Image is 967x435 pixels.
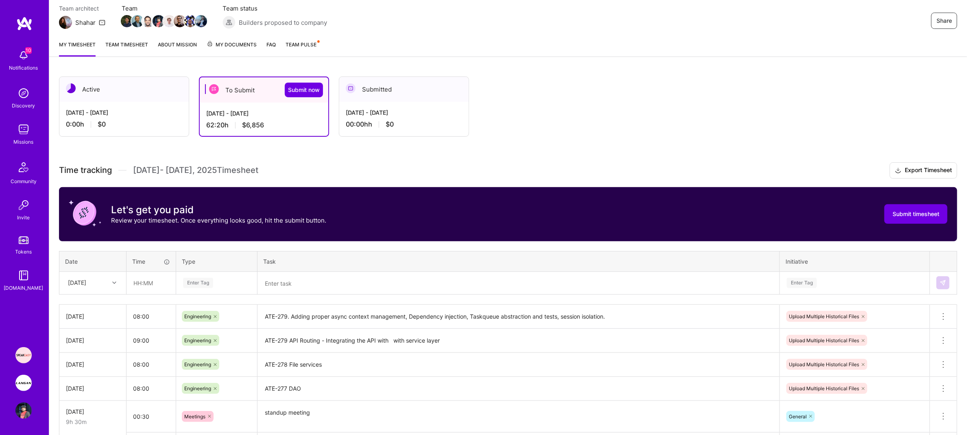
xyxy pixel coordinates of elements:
[127,378,176,399] input: HH:MM
[184,337,211,343] span: Engineering
[258,354,779,376] textarea: ATE-278 File services
[11,177,37,186] div: Community
[258,306,779,328] textarea: ATE-279. Adding proper async context management, Dependency injection, Taskqueue abstraction and ...
[258,378,779,400] textarea: ATE-277 DAO
[346,120,462,129] div: 00:00h h
[286,42,317,48] span: Team Pulse
[68,279,86,287] div: [DATE]
[346,108,462,117] div: [DATE] - [DATE]
[13,375,34,391] a: Langan: AI-Copilot for Environmental Site Assessment
[143,14,153,28] a: Team Member Avatar
[59,251,127,271] th: Date
[17,213,30,222] div: Invite
[175,14,185,28] a: Team Member Avatar
[787,277,817,289] div: Enter Tag
[163,15,175,27] img: Team Member Avatar
[185,14,196,28] a: Team Member Avatar
[15,247,32,256] div: Tokens
[14,138,34,146] div: Missions
[112,281,116,285] i: icon Chevron
[127,406,176,427] input: HH:MM
[153,14,164,28] a: Team Member Avatar
[111,216,326,225] p: Review your timesheet. Once everything looks good, hit the submit button.
[789,337,859,343] span: Upload Multiple Historical Files
[142,15,154,27] img: Team Member Avatar
[258,330,779,352] textarea: ATE-279 API Routing - Integrating the API with with service layer
[184,385,211,391] span: Engineering
[15,85,32,101] img: discovery
[105,40,148,57] a: Team timesheet
[242,121,264,129] span: $6,856
[164,14,175,28] a: Team Member Avatar
[174,15,186,27] img: Team Member Avatar
[789,313,859,319] span: Upload Multiple Historical Files
[153,15,165,27] img: Team Member Avatar
[15,121,32,138] img: teamwork
[184,313,211,319] span: Engineering
[15,47,32,63] img: bell
[15,267,32,284] img: guide book
[121,15,133,27] img: Team Member Avatar
[122,4,206,13] span: Team
[127,330,176,351] input: HH:MM
[59,16,72,29] img: Team Architect
[184,413,205,420] span: Meetings
[12,101,35,110] div: Discovery
[158,40,197,57] a: About Mission
[285,83,323,97] button: Submit now
[184,361,211,367] span: Engineering
[15,197,32,213] img: Invite
[66,407,120,416] div: [DATE]
[195,15,207,27] img: Team Member Avatar
[127,306,176,327] input: HH:MM
[66,108,182,117] div: [DATE] - [DATE]
[184,15,196,27] img: Team Member Avatar
[75,18,96,27] div: Shahar
[207,40,257,57] a: My Documents
[4,284,44,292] div: [DOMAIN_NAME]
[895,166,902,175] i: icon Download
[66,384,120,393] div: [DATE]
[288,86,320,94] span: Submit now
[940,280,946,286] img: Submit
[66,312,120,321] div: [DATE]
[99,19,105,26] i: icon Mail
[209,84,219,94] img: To Submit
[258,251,780,271] th: Task
[132,14,143,28] a: Team Member Avatar
[127,354,176,375] input: HH:MM
[59,77,189,102] div: Active
[386,120,394,129] span: $0
[111,204,326,216] h3: Let's get you paid
[66,120,182,129] div: 0:00 h
[200,77,328,103] div: To Submit
[223,4,327,13] span: Team status
[9,63,38,72] div: Notifications
[122,14,132,28] a: Team Member Avatar
[15,375,32,391] img: Langan: AI-Copilot for Environmental Site Assessment
[59,165,112,175] span: Time tracking
[339,77,469,102] div: Submitted
[15,402,32,419] img: User Avatar
[890,162,957,179] button: Export Timesheet
[789,361,859,367] span: Upload Multiple Historical Files
[133,165,258,175] span: [DATE] - [DATE] , 2025 Timesheet
[66,83,76,93] img: Active
[884,204,947,224] button: Submit timesheet
[132,257,170,266] div: Time
[16,16,33,31] img: logo
[25,47,32,54] span: 10
[931,13,957,29] button: Share
[131,15,144,27] img: Team Member Avatar
[13,347,34,363] a: Speakeasy: Software Engineer to help Customers write custom functions
[206,121,322,129] div: 62:20 h
[13,402,34,419] a: User Avatar
[207,40,257,49] span: My Documents
[14,157,33,177] img: Community
[183,277,213,289] div: Enter Tag
[66,336,120,345] div: [DATE]
[223,16,236,29] img: Builders proposed to company
[893,210,939,218] span: Submit timesheet
[346,83,356,93] img: Submitted
[66,360,120,369] div: [DATE]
